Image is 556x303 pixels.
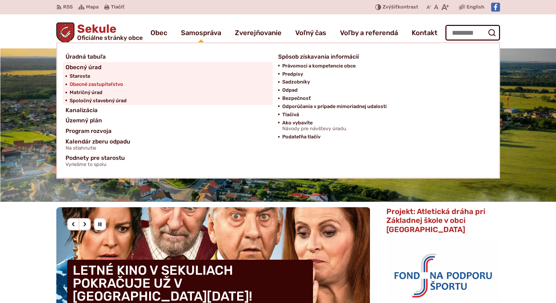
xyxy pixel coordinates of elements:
[235,23,282,42] a: Zverejňovanie
[278,51,483,62] a: Spôsob získavania informácií
[386,207,485,234] span: Projekt: Atletická dráha pri Základnej škole v obci [GEOGRAPHIC_DATA]
[63,3,73,11] span: RSS
[282,94,483,103] a: Bezpečnosť
[282,133,483,141] a: Podateľňa tlačív
[66,51,106,62] span: Úradná tabuľa
[282,86,298,94] span: Odpad
[70,80,123,89] span: Obecné zastupiteľstvo
[70,97,270,105] a: Spoločný stavebný úrad
[70,89,102,97] span: Matričný úrad
[282,103,387,111] span: Odporúčania v prípade mimoriadnej udalosti
[70,97,127,105] span: Spoločný stavebný úrad
[111,4,124,10] span: Tlačiť
[86,3,99,11] span: Mapa
[70,89,270,97] a: Matričný úrad
[94,218,106,230] div: Pozastaviť pohyb slajdera
[295,23,326,42] a: Voľný čas
[151,23,167,42] a: Obec
[70,80,270,89] a: Obecné zastupiteľstvo
[383,4,398,10] span: Zvýšiť
[66,126,270,136] a: Program rozvoja
[282,78,310,86] span: Sadzobníky
[66,146,130,151] span: Na stiahnutie
[66,105,98,116] span: Kanalizácia
[467,3,484,11] span: English
[282,78,483,86] a: Sadzobníky
[181,23,221,42] a: Samospráva
[282,119,483,133] a: Ako vybavíteNávody pre návštevy úradu.
[278,51,359,62] span: Spôsob získavania informácií
[282,103,483,111] a: Odporúčania v prípade mimoriadnej udalosti
[340,23,398,42] a: Voľby a referendá
[282,111,483,119] a: Tlačivá
[465,3,486,11] a: English
[383,4,418,10] span: kontrast
[66,51,270,62] a: Úradná tabuľa
[79,218,91,230] div: Nasledujúci slajd
[412,23,438,42] a: Kontakt
[282,111,299,119] span: Tlačivá
[56,22,143,43] a: Logo Sekule, prejsť na domovskú stránku.
[282,119,347,133] span: Ako vybavíte
[282,62,356,70] span: Právomoci a kompetencie obce
[66,153,483,169] a: Podnety pre starostuVyriešme to spolu
[66,136,130,153] span: Kalendár zberu odpadu
[77,35,143,41] span: Oficiálne stránky obce
[66,62,270,73] a: Obecný úrad
[66,153,125,169] span: Podnety pre starostu
[66,136,270,153] a: Kalendár zberu odpaduNa stiahnutie
[282,70,483,78] a: Predpisy
[66,115,102,126] span: Územný plán
[66,162,125,167] span: Vyriešme to spolu
[74,23,143,41] h1: Sekule
[66,115,270,126] a: Územný plán
[282,62,483,70] a: Právomoci a kompetencie obce
[282,126,347,132] span: Návody pre návštevy úradu.
[66,126,112,136] span: Program rozvoja
[66,105,270,116] a: Kanalizácia
[67,218,80,230] div: Predošlý slajd
[70,72,90,80] span: Starosta
[66,62,101,73] span: Obecný úrad
[70,72,270,80] a: Starosta
[282,86,483,94] a: Odpad
[282,70,303,78] span: Predpisy
[282,94,311,103] span: Bezpečnosť
[56,22,75,43] img: Prejsť na domovskú stránku
[282,133,320,141] span: Podateľňa tlačív
[491,3,500,12] img: Prejsť na Facebook stránku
